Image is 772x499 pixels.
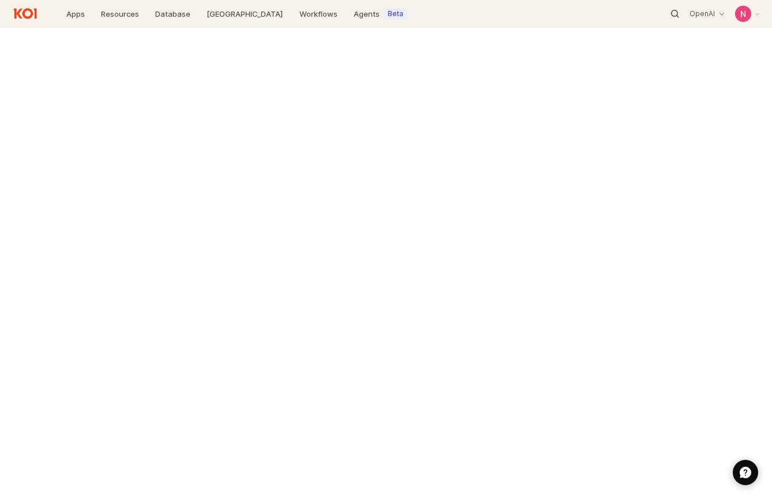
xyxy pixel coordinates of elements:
label: Beta [388,9,403,18]
img: Return to home page [9,5,41,22]
a: [GEOGRAPHIC_DATA] [200,6,290,22]
a: AgentsBeta [347,6,414,22]
button: OpenAI [684,7,730,21]
a: Apps [59,6,92,22]
a: Database [148,6,197,22]
a: Resources [94,6,146,22]
a: Workflows [293,6,344,22]
p: OpenAI [689,9,715,18]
